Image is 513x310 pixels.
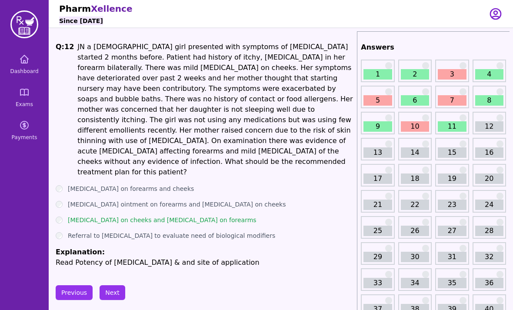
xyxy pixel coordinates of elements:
[77,42,353,177] p: JN a [DEMOGRAPHIC_DATA] girl presented with symptoms of [MEDICAL_DATA] started 2 months before. P...
[401,121,429,132] a: 10
[91,3,132,14] span: Xellence
[401,95,429,106] a: 6
[401,147,429,158] a: 14
[438,278,466,288] a: 35
[363,95,392,106] a: 5
[363,226,392,236] a: 25
[100,285,125,300] button: Next
[475,69,503,80] a: 4
[363,173,392,184] a: 17
[438,69,466,80] a: 3
[438,252,466,262] a: 31
[56,42,74,177] h1: Q: 12
[475,200,503,210] a: 24
[56,248,105,256] span: Explanation:
[10,10,38,38] img: PharmXellence Logo
[3,49,45,80] a: Dashboard
[438,121,466,132] a: 11
[68,200,286,209] label: [MEDICAL_DATA] ointment on forearms and [MEDICAL_DATA] on cheeks
[438,173,466,184] a: 19
[475,95,503,106] a: 8
[56,257,353,268] p: Read Potency of [MEDICAL_DATA] & and site of application
[438,147,466,158] a: 15
[59,3,91,14] span: Pharm
[363,147,392,158] a: 13
[363,69,392,80] a: 1
[56,285,93,300] button: Previous
[475,147,503,158] a: 16
[475,226,503,236] a: 28
[3,115,45,146] a: Payments
[361,42,506,53] h2: Answers
[401,173,429,184] a: 18
[68,184,194,193] label: [MEDICAL_DATA] on forearms and cheeks
[16,101,33,108] span: Exams
[401,278,429,288] a: 34
[401,252,429,262] a: 30
[401,226,429,236] a: 26
[68,216,256,224] label: [MEDICAL_DATA] on cheeks and [MEDICAL_DATA] on forearms
[475,278,503,288] a: 36
[3,82,45,113] a: Exams
[475,252,503,262] a: 32
[401,200,429,210] a: 22
[438,226,466,236] a: 27
[59,17,103,25] h6: Since [DATE]
[10,68,38,75] span: Dashboard
[401,69,429,80] a: 2
[363,252,392,262] a: 29
[475,121,503,132] a: 12
[475,173,503,184] a: 20
[363,121,392,132] a: 9
[438,95,466,106] a: 7
[68,231,275,240] label: Referral to [MEDICAL_DATA] to evaluate need of biological modifiers
[363,278,392,288] a: 33
[363,200,392,210] a: 21
[438,200,466,210] a: 23
[12,134,37,141] span: Payments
